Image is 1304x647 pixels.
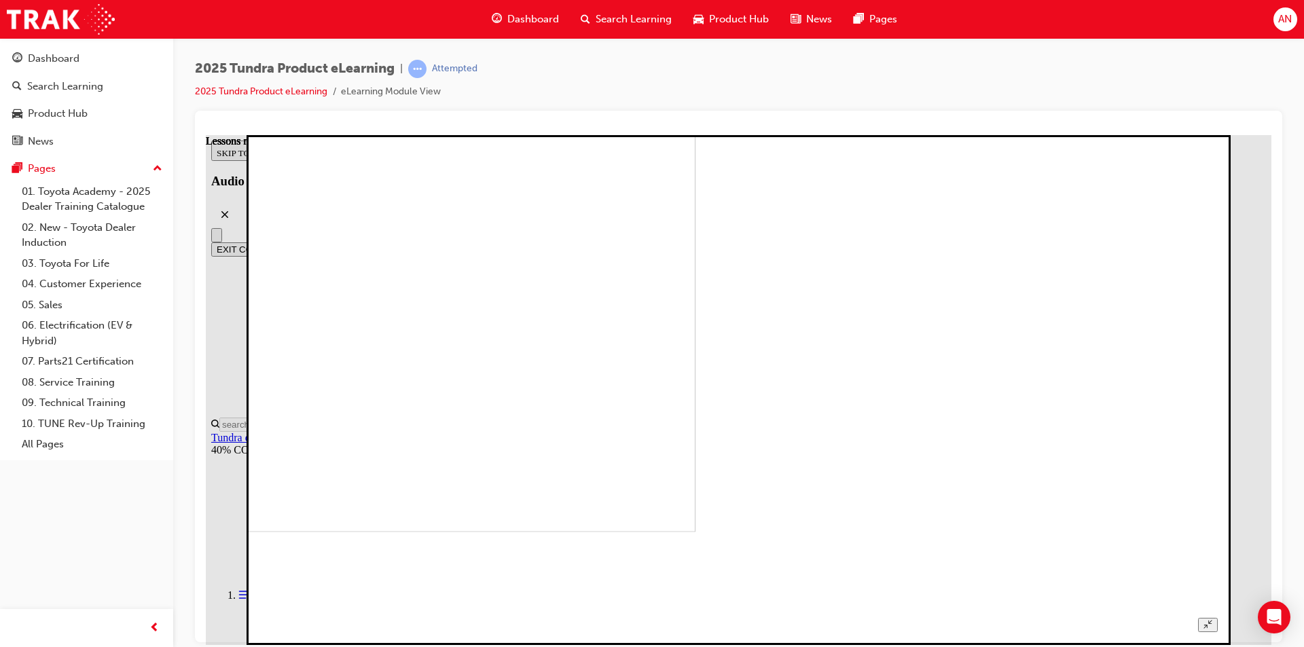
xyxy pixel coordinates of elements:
span: car-icon [693,11,704,28]
span: Search Learning [596,12,672,27]
a: Product Hub [5,101,168,126]
span: car-icon [12,108,22,120]
span: pages-icon [854,11,864,28]
a: search-iconSearch Learning [570,5,683,33]
a: 10. TUNE Rev-Up Training [16,413,168,435]
span: search-icon [581,11,590,28]
li: eLearning Module View [341,84,441,100]
a: car-iconProduct Hub [683,5,780,33]
span: Product Hub [709,12,769,27]
a: 07. Parts21 Certification [16,351,168,372]
a: pages-iconPages [843,5,908,33]
span: Pages [869,12,897,27]
span: Dashboard [507,12,559,27]
div: Attempted [432,62,477,75]
span: guage-icon [12,53,22,65]
span: AN [1278,12,1292,27]
a: 01. Toyota Academy - 2025 Dealer Training Catalogue [16,181,168,217]
div: Open Intercom Messenger [1258,601,1290,633]
a: 06. Electrification (EV & Hybrid) [16,315,168,351]
span: | [400,61,403,77]
a: News [5,129,168,154]
button: DashboardSearch LearningProduct HubNews [5,43,168,156]
span: 2025 Tundra Product eLearning [195,61,395,77]
div: Pages [28,161,56,177]
button: AN [1273,7,1297,31]
a: Dashboard [5,46,168,71]
div: Dashboard [28,51,79,67]
a: All Pages [16,434,168,455]
a: Search Learning [5,74,168,99]
button: Pages [5,156,168,181]
div: News [28,134,54,149]
span: search-icon [12,81,22,93]
div: Search Learning [27,79,103,94]
a: 09. Technical Training [16,392,168,413]
span: prev-icon [149,620,160,637]
img: Trak [7,4,115,35]
span: News [806,12,832,27]
span: up-icon [153,160,162,178]
span: guage-icon [492,11,502,28]
span: learningRecordVerb_ATTEMPT-icon [408,60,427,78]
a: 08. Service Training [16,372,168,393]
a: guage-iconDashboard [481,5,570,33]
div: Product Hub [28,106,88,122]
a: 02. New - Toyota Dealer Induction [16,217,168,253]
button: Unzoom image [992,483,1012,497]
a: news-iconNews [780,5,843,33]
a: 2025 Tundra Product eLearning [195,86,327,97]
a: 05. Sales [16,295,168,316]
a: 04. Customer Experience [16,274,168,295]
span: news-icon [791,11,801,28]
a: 03. Toyota For Life [16,253,168,274]
span: pages-icon [12,163,22,175]
span: news-icon [12,136,22,148]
